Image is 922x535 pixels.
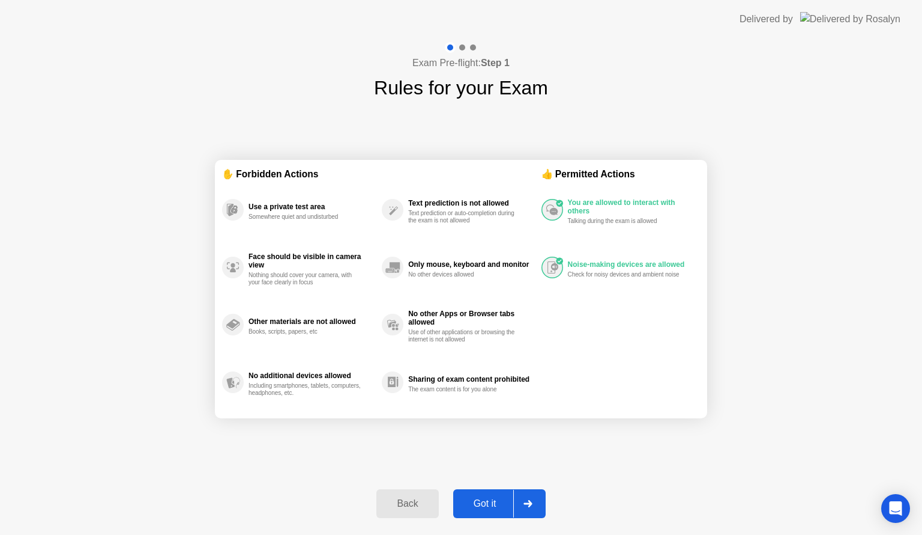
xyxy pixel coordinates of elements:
div: Use of other applications or browsing the internet is not allowed [408,329,522,343]
div: Check for noisy devices and ambient noise [568,271,681,278]
div: Text prediction is not allowed [408,199,535,207]
button: Back [376,489,438,518]
div: The exam content is for you alone [408,386,522,393]
div: Delivered by [740,12,793,26]
div: Including smartphones, tablets, computers, headphones, etc. [249,382,362,397]
h4: Exam Pre-flight: [412,56,510,70]
img: Delivered by Rosalyn [800,12,900,26]
div: ✋ Forbidden Actions [222,167,541,181]
div: Other materials are not allowed [249,317,376,326]
h1: Rules for your Exam [374,73,548,102]
div: Back [380,498,435,509]
div: Noise-making devices are allowed [568,260,694,269]
div: Talking during the exam is allowed [568,218,681,225]
div: No additional devices allowed [249,371,376,380]
div: You are allowed to interact with others [568,198,694,215]
div: Books, scripts, papers, etc [249,328,362,335]
div: 👍 Permitted Actions [541,167,700,181]
div: Face should be visible in camera view [249,252,376,269]
div: Text prediction or auto-completion during the exam is not allowed [408,210,522,224]
button: Got it [453,489,546,518]
div: Open Intercom Messenger [881,494,910,523]
div: Somewhere quiet and undisturbed [249,213,362,221]
b: Step 1 [481,58,510,68]
div: Nothing should cover your camera, with your face clearly in focus [249,272,362,286]
div: Only mouse, keyboard and monitor [408,260,535,269]
div: Got it [457,498,513,509]
div: Sharing of exam content prohibited [408,375,535,384]
div: No other devices allowed [408,271,522,278]
div: Use a private test area [249,203,376,211]
div: No other Apps or Browser tabs allowed [408,310,535,326]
